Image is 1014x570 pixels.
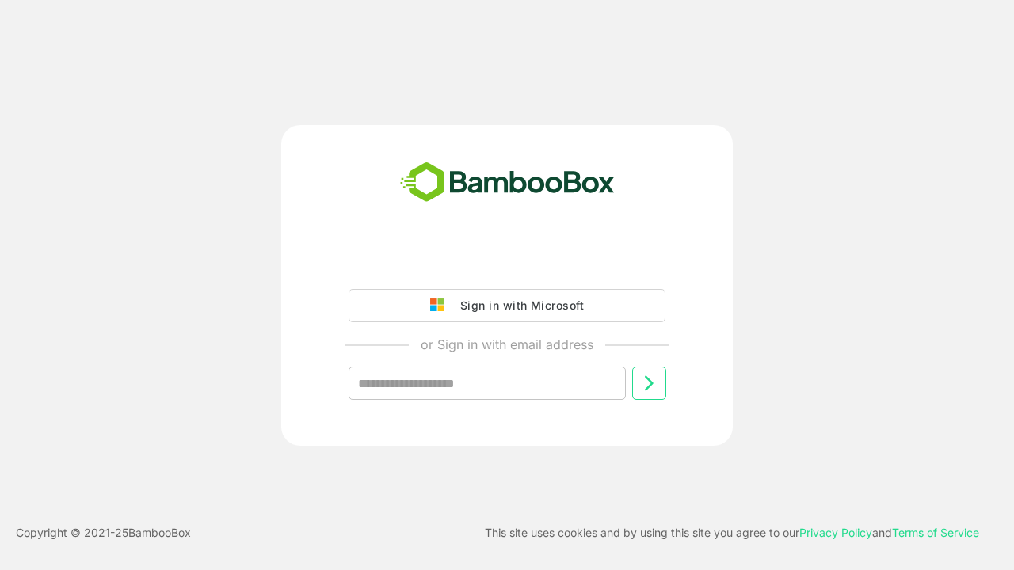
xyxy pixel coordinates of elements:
button: Sign in with Microsoft [349,289,665,322]
img: bamboobox [391,157,623,209]
a: Terms of Service [892,526,979,539]
img: google [430,298,452,313]
p: or Sign in with email address [421,335,593,354]
iframe: Sign in with Google Button [341,245,673,279]
p: This site uses cookies and by using this site you agree to our and [485,523,979,542]
p: Copyright © 2021- 25 BambooBox [16,523,191,542]
a: Privacy Policy [799,526,872,539]
div: Sign in with Microsoft [452,295,584,316]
